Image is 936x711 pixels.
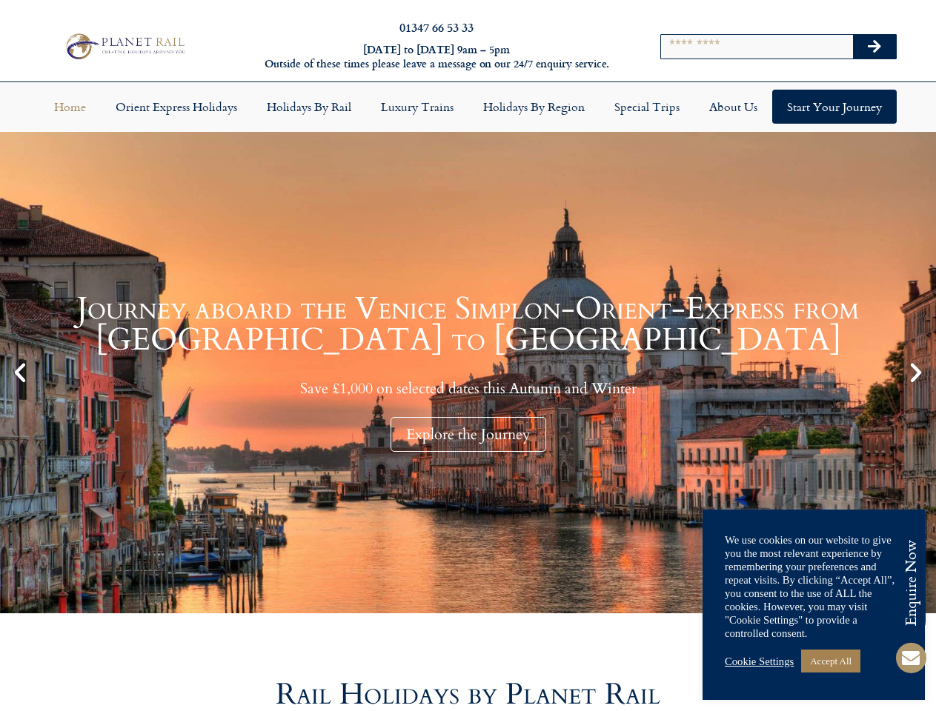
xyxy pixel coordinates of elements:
[253,43,620,70] h6: [DATE] to [DATE] 9am – 5pm Outside of these times please leave a message on our 24/7 enquiry serv...
[801,650,860,672] a: Accept All
[7,90,929,124] nav: Menu
[7,360,33,385] div: Previous slide
[772,90,897,124] a: Start your Journey
[252,90,366,124] a: Holidays by Rail
[366,90,468,124] a: Luxury Trains
[725,533,903,640] div: We use cookies on our website to give you the most relevant experience by remembering your prefer...
[101,90,252,124] a: Orient Express Holidays
[694,90,772,124] a: About Us
[61,30,188,61] img: Planet Rail Train Holidays Logo
[600,90,694,124] a: Special Trips
[853,35,896,59] button: Search
[399,19,474,36] a: 01347 66 53 33
[903,360,929,385] div: Next slide
[725,655,794,668] a: Cookie Settings
[468,90,600,124] a: Holidays by Region
[37,379,899,398] p: Save £1,000 on selected dates this Autumn and Winter
[37,293,899,355] h1: Journey aboard the Venice Simplon-Orient-Express from [GEOGRAPHIC_DATA] to [GEOGRAPHIC_DATA]
[46,680,891,710] h2: Rail Holidays by Planet Rail
[39,90,101,124] a: Home
[391,417,546,452] div: Explore the Journey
